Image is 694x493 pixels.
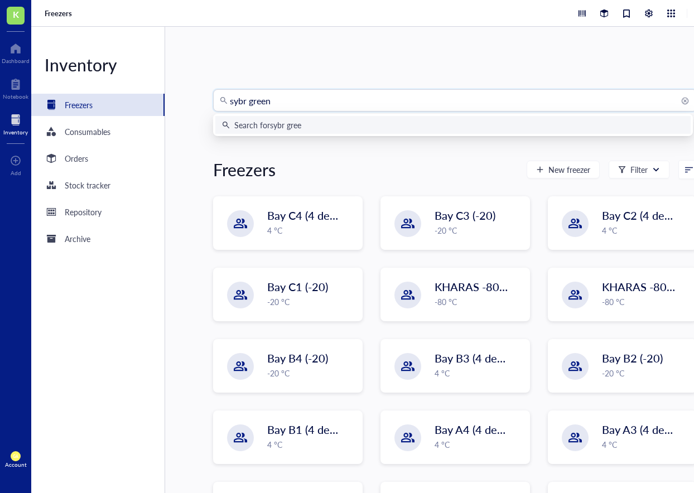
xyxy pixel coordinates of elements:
[2,57,30,64] div: Dashboard
[65,206,102,218] div: Repository
[267,279,328,294] span: Bay C1 (-20)
[267,438,355,451] div: 4 °C
[3,93,28,100] div: Notebook
[3,129,28,136] div: Inventory
[65,233,90,245] div: Archive
[267,367,355,379] div: -20 °C
[435,367,523,379] div: 4 °C
[602,367,690,379] div: -20 °C
[435,279,515,294] span: KHARAS -80 #2
[435,224,523,236] div: -20 °C
[213,158,276,181] div: Freezers
[3,75,28,100] a: Notebook
[13,454,18,459] span: GA
[267,207,354,223] span: Bay C4 (4 degree)
[31,54,165,76] div: Inventory
[602,224,690,236] div: 4 °C
[435,207,495,223] span: Bay C3 (-20)
[435,350,522,366] span: Bay B3 (4 degree)
[527,161,600,178] button: New freezer
[65,179,110,191] div: Stock tracker
[602,279,683,294] span: KHARAS -80 #1
[267,422,354,437] span: Bay B1 (4 degree)
[435,296,523,308] div: -80 °C
[31,94,165,116] a: Freezers
[267,296,355,308] div: -20 °C
[45,8,74,18] a: Freezers
[435,422,522,437] span: Bay A4 (4 degree)
[3,111,28,136] a: Inventory
[435,438,523,451] div: 4 °C
[65,99,93,111] div: Freezers
[65,125,110,138] div: Consumables
[31,174,165,196] a: Stock tracker
[2,40,30,64] a: Dashboard
[267,224,355,236] div: 4 °C
[31,201,165,223] a: Repository
[602,422,689,437] span: Bay A3 (4 degree)
[65,152,88,165] div: Orders
[13,7,19,21] span: K
[602,438,690,451] div: 4 °C
[234,119,301,131] div: Search for sybr gree
[267,350,328,366] span: Bay B4 (-20)
[31,147,165,170] a: Orders
[31,120,165,143] a: Consumables
[11,170,21,176] div: Add
[602,350,663,366] span: Bay B2 (-20)
[31,228,165,250] a: Archive
[5,461,27,468] div: Account
[630,163,648,176] div: Filter
[602,207,689,223] span: Bay C2 (4 degree)
[602,296,690,308] div: -80 °C
[548,165,590,174] span: New freezer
